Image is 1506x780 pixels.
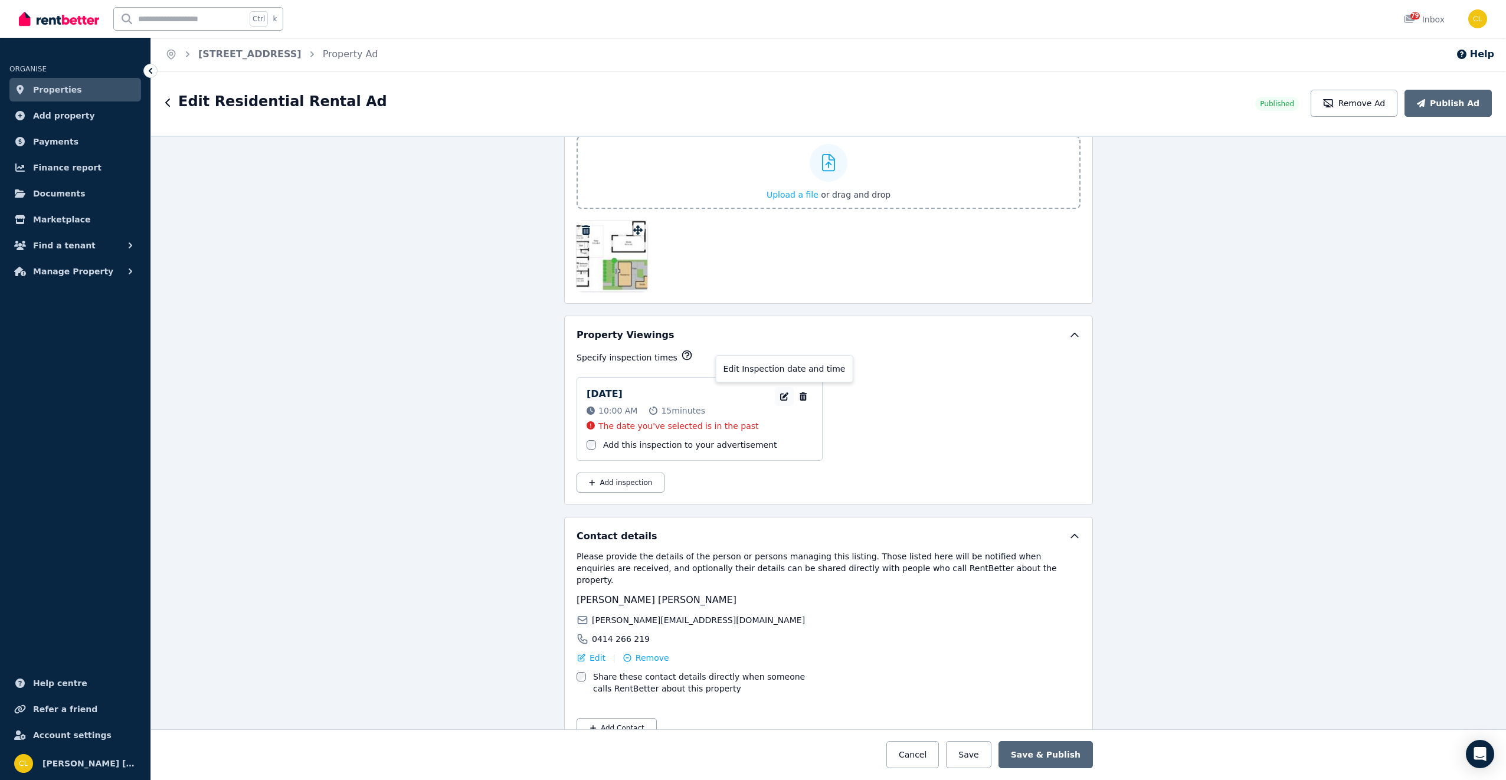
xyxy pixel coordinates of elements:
[592,633,650,645] span: 0414 266 219
[592,614,805,626] span: [PERSON_NAME][EMAIL_ADDRESS][DOMAIN_NAME]
[9,723,141,747] a: Account settings
[14,754,33,773] img: Campbell Lemmon
[178,92,387,111] h1: Edit Residential Rental Ad
[33,83,82,97] span: Properties
[613,652,616,664] span: |
[636,652,669,664] span: Remove
[33,186,86,201] span: Documents
[33,212,90,227] span: Marketplace
[577,718,657,738] button: Add Contact
[593,671,825,694] label: Share these contact details directly when someone calls RentBetter about this property
[623,652,669,664] button: Remove
[1403,14,1445,25] div: Inbox
[33,702,97,716] span: Refer a friend
[577,594,736,605] span: [PERSON_NAME] [PERSON_NAME]
[577,652,605,664] button: Edit
[998,741,1093,768] button: Save & Publish
[9,260,141,283] button: Manage Property
[577,352,677,363] p: Specify inspection times
[33,160,102,175] span: Finance report
[42,756,136,771] span: [PERSON_NAME] [PERSON_NAME]
[323,48,378,60] a: Property Ad
[9,65,47,73] span: ORGANISE
[9,182,141,205] a: Documents
[886,741,939,768] button: Cancel
[598,420,759,432] p: The date you've selected is in the past
[9,234,141,257] button: Find a tenant
[587,387,623,401] p: [DATE]
[9,78,141,101] a: Properties
[590,652,605,664] span: Edit
[273,14,277,24] span: k
[9,104,141,127] a: Add property
[767,189,890,201] button: Upload a file or drag and drop
[9,671,141,695] a: Help centre
[33,728,112,742] span: Account settings
[603,439,777,451] label: Add this inspection to your advertisement
[33,676,87,690] span: Help centre
[821,190,890,199] span: or drag and drop
[1311,90,1397,117] button: Remove Ad
[946,741,991,768] button: Save
[250,11,268,27] span: Ctrl
[1468,9,1487,28] img: Campbell Lemmon
[577,473,664,493] button: Add inspection
[9,130,141,153] a: Payments
[598,405,637,417] span: 10:00 AM
[767,190,819,199] span: Upload a file
[1456,47,1494,61] button: Help
[577,328,675,342] h5: Property Viewings
[716,355,853,382] div: Edit Inspection date and time
[198,48,302,60] a: [STREET_ADDRESS]
[1466,740,1494,768] div: Open Intercom Messenger
[9,156,141,179] a: Finance report
[661,405,705,417] span: 15 minutes
[1404,90,1492,117] button: Publish Ad
[151,38,392,71] nav: Breadcrumb
[33,238,96,253] span: Find a tenant
[9,208,141,231] a: Marketplace
[19,10,99,28] img: RentBetter
[33,135,78,149] span: Payments
[1260,99,1294,109] span: Published
[33,264,113,278] span: Manage Property
[577,550,1081,586] p: Please provide the details of the person or persons managing this listing. Those listed here will...
[9,697,141,721] a: Refer a friend
[33,109,95,123] span: Add property
[577,529,657,543] h5: Contact details
[1410,12,1420,19] span: 79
